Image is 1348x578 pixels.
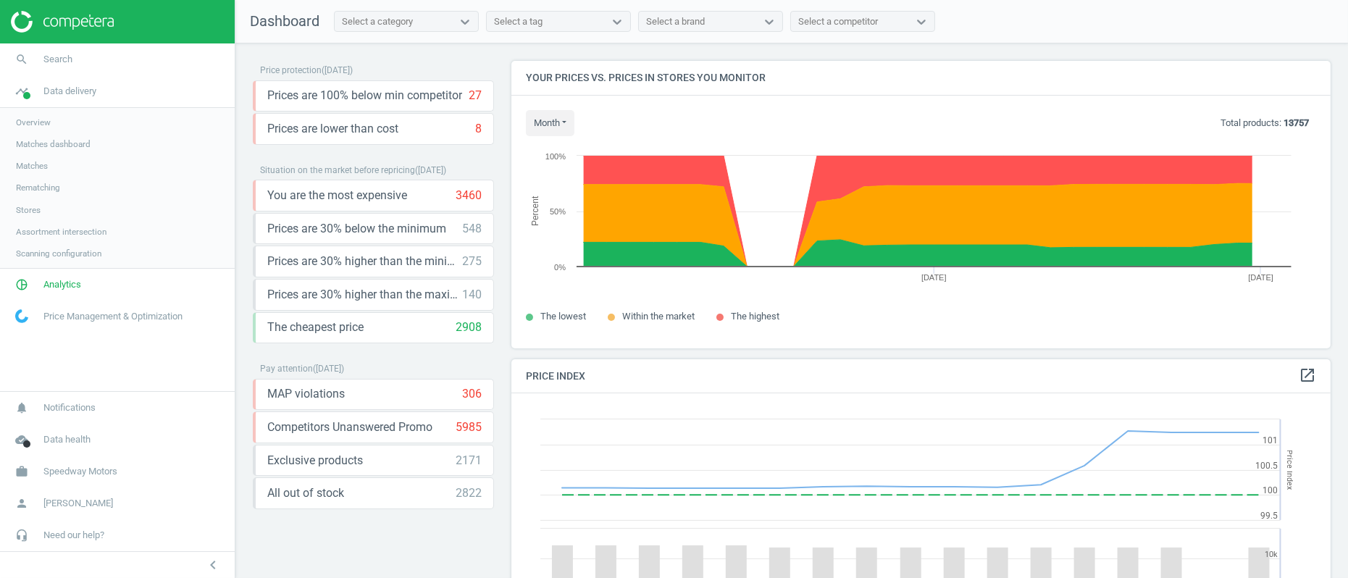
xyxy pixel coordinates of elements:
[8,426,35,453] i: cloud_done
[267,386,345,402] span: MAP violations
[8,78,35,105] i: timeline
[43,278,81,291] span: Analytics
[469,88,482,104] div: 27
[462,287,482,303] div: 140
[545,152,566,161] text: 100%
[204,556,222,574] i: chevron_left
[1261,511,1278,521] text: 99.5
[462,221,482,237] div: 548
[43,497,113,510] span: [PERSON_NAME]
[622,311,695,322] span: Within the market
[456,419,482,435] div: 5985
[195,556,231,574] button: chevron_left
[475,121,482,137] div: 8
[1263,485,1278,495] text: 100
[43,433,91,446] span: Data health
[530,196,540,226] tspan: Percent
[1284,117,1309,128] b: 13757
[526,110,574,136] button: month
[8,46,35,73] i: search
[16,182,60,193] span: Rematching
[540,311,586,322] span: The lowest
[1256,461,1278,471] text: 100.5
[550,207,566,216] text: 50%
[342,15,413,28] div: Select a category
[43,401,96,414] span: Notifications
[456,453,482,469] div: 2171
[267,88,462,104] span: Prices are 100% below min competitor
[456,188,482,204] div: 3460
[267,188,407,204] span: You are the most expensive
[1221,117,1309,130] p: Total products:
[1265,550,1278,559] text: 10k
[462,254,482,269] div: 275
[267,485,344,501] span: All out of stock
[731,311,779,322] span: The highest
[415,165,446,175] span: ( [DATE] )
[8,458,35,485] i: work
[1299,367,1316,384] i: open_in_new
[267,419,432,435] span: Competitors Unanswered Promo
[554,263,566,272] text: 0%
[16,117,51,128] span: Overview
[511,359,1331,393] h4: Price Index
[260,165,415,175] span: Situation on the market before repricing
[16,226,106,238] span: Assortment intersection
[15,309,28,323] img: wGWNvw8QSZomAAAAABJRU5ErkJggg==
[11,11,114,33] img: ajHJNr6hYgQAAAAASUVORK5CYII=
[43,529,104,542] span: Need our help?
[267,254,462,269] span: Prices are 30% higher than the minimum
[43,53,72,66] span: Search
[16,248,101,259] span: Scanning configuration
[267,319,364,335] span: The cheapest price
[646,15,705,28] div: Select a brand
[798,15,878,28] div: Select a competitor
[8,522,35,549] i: headset_mic
[267,453,363,469] span: Exclusive products
[921,273,947,282] tspan: [DATE]
[16,160,48,172] span: Matches
[8,394,35,422] i: notifications
[494,15,543,28] div: Select a tag
[1249,273,1274,282] tspan: [DATE]
[16,138,91,150] span: Matches dashboard
[260,364,313,374] span: Pay attention
[511,61,1331,95] h4: Your prices vs. prices in stores you monitor
[267,121,398,137] span: Prices are lower than cost
[456,319,482,335] div: 2908
[8,490,35,517] i: person
[260,65,322,75] span: Price protection
[1299,367,1316,385] a: open_in_new
[43,465,117,478] span: Speedway Motors
[313,364,344,374] span: ( [DATE] )
[250,12,319,30] span: Dashboard
[16,204,41,216] span: Stores
[267,221,446,237] span: Prices are 30% below the minimum
[43,310,183,323] span: Price Management & Optimization
[8,271,35,298] i: pie_chart_outlined
[43,85,96,98] span: Data delivery
[456,485,482,501] div: 2822
[462,386,482,402] div: 306
[1263,435,1278,445] text: 101
[267,287,462,303] span: Prices are 30% higher than the maximal
[322,65,353,75] span: ( [DATE] )
[1286,450,1295,490] tspan: Price Index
